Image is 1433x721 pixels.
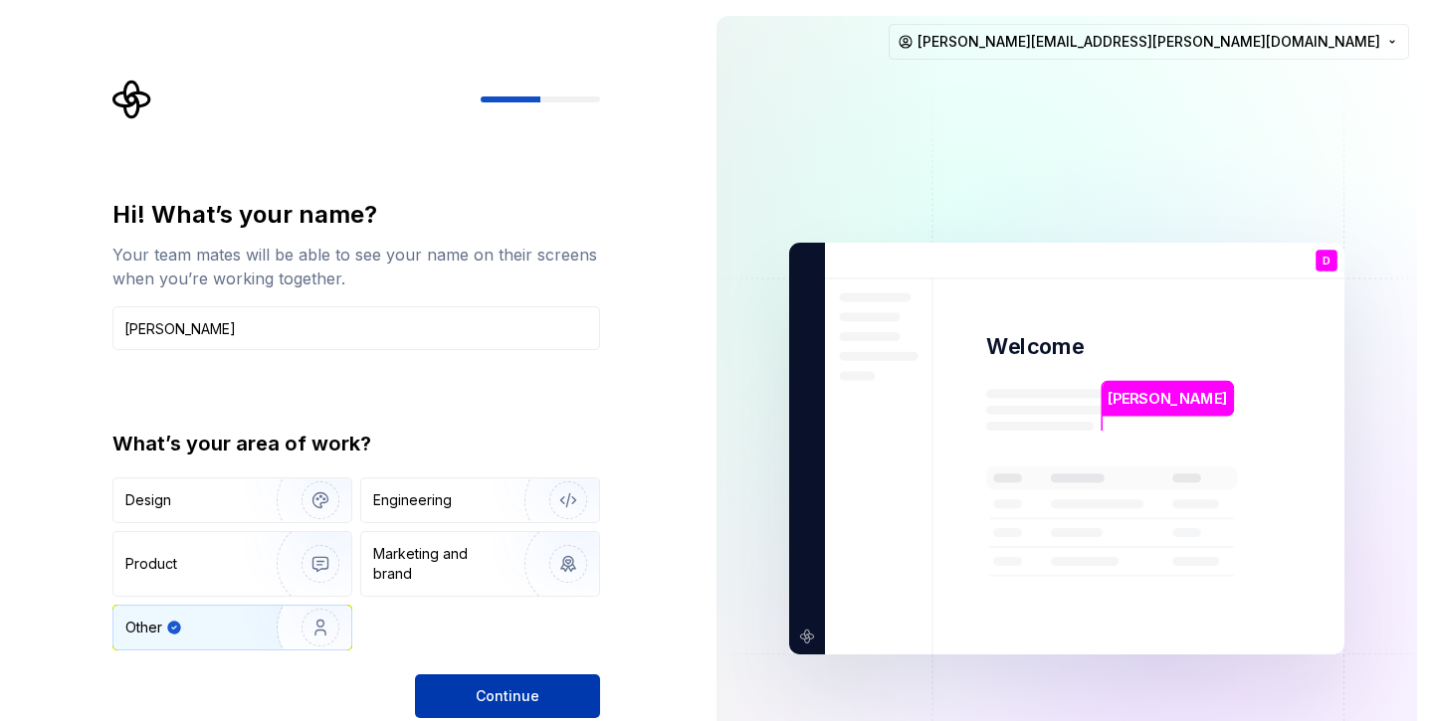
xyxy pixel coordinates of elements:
[1108,388,1227,410] p: [PERSON_NAME]
[1323,256,1331,267] p: D
[125,618,162,637] div: Other
[112,306,600,350] input: Han Solo
[125,554,177,574] div: Product
[112,199,600,231] div: Hi! What’s your name?
[125,490,171,510] div: Design
[889,24,1409,60] button: [PERSON_NAME][EMAIL_ADDRESS][PERSON_NAME][DOMAIN_NAME]
[415,674,600,718] button: Continue
[373,490,452,510] div: Engineering
[373,544,508,584] div: Marketing and brand
[986,332,1084,361] p: Welcome
[918,32,1380,52] span: [PERSON_NAME][EMAIL_ADDRESS][PERSON_NAME][DOMAIN_NAME]
[112,243,600,290] div: Your team mates will be able to see your name on their screens when you’re working together.
[476,686,539,706] span: Continue
[112,80,152,119] svg: Supernova Logo
[112,430,600,457] div: What’s your area of work?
